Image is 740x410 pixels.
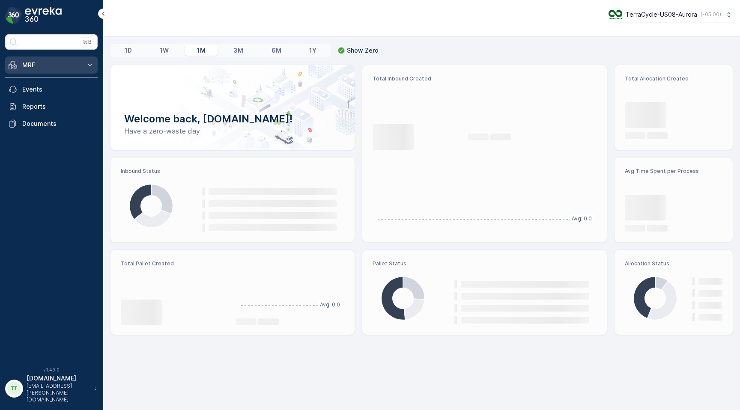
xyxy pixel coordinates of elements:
a: Documents [5,115,98,132]
span: v 1.49.0 [5,367,98,372]
p: 1M [197,46,206,55]
p: [DOMAIN_NAME] [27,374,90,383]
p: 6M [272,46,281,55]
p: Inbound Status [121,168,344,175]
p: MRF [22,61,81,69]
img: logo_dark-DEwI_e13.png [25,7,62,24]
img: image_ci7OI47.png [609,10,622,19]
a: Reports [5,98,98,115]
p: Documents [22,119,94,128]
p: Show Zero [347,46,379,55]
button: TT[DOMAIN_NAME][EMAIL_ADDRESS][PERSON_NAME][DOMAIN_NAME] [5,374,98,403]
p: 1D [125,46,132,55]
p: Total Inbound Created [373,75,596,82]
p: Total Allocation Created [625,75,722,82]
p: 1W [160,46,169,55]
p: TerraCycle-US08-Aurora [626,10,697,19]
p: Avg Time Spent per Process [625,168,722,175]
a: Events [5,81,98,98]
p: Welcome back, [DOMAIN_NAME]! [124,112,341,126]
p: [EMAIL_ADDRESS][PERSON_NAME][DOMAIN_NAME] [27,383,90,403]
button: MRF [5,56,98,74]
p: 3M [233,46,243,55]
div: TT [7,382,21,395]
p: ( -05:00 ) [701,11,721,18]
button: TerraCycle-US08-Aurora(-05:00) [609,7,733,22]
p: ⌘B [83,39,92,45]
p: Pallet Status [373,260,596,267]
p: Reports [22,102,94,111]
p: Total Pallet Created [121,260,229,267]
p: Have a zero-waste day [124,126,341,136]
p: Allocation Status [625,260,722,267]
p: Events [22,85,94,94]
img: logo [5,7,22,24]
p: 1Y [309,46,316,55]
